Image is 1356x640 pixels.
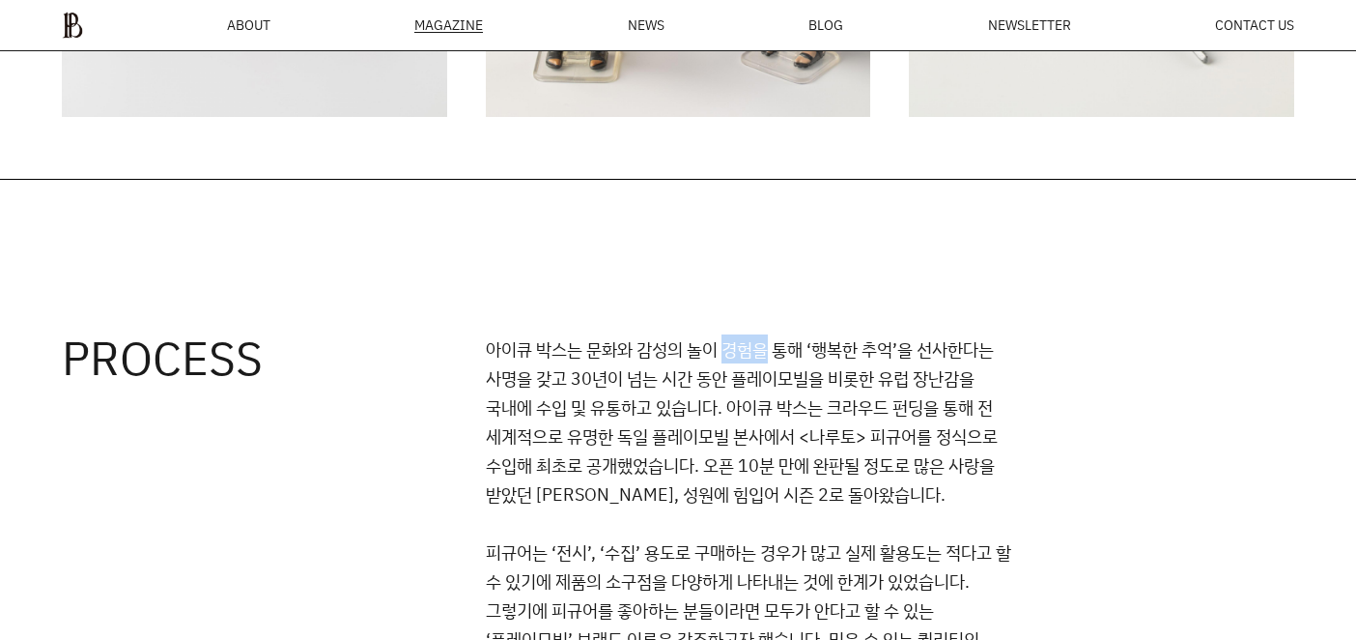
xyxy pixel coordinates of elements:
a: NEWS [628,18,664,32]
a: CONTACT US [1215,18,1294,32]
a: ABOUT [227,18,270,32]
a: NEWSLETTER [988,18,1071,32]
a: BLOG [808,18,843,32]
img: ba379d5522eb3.png [62,12,83,39]
div: MAGAZINE [414,18,483,33]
